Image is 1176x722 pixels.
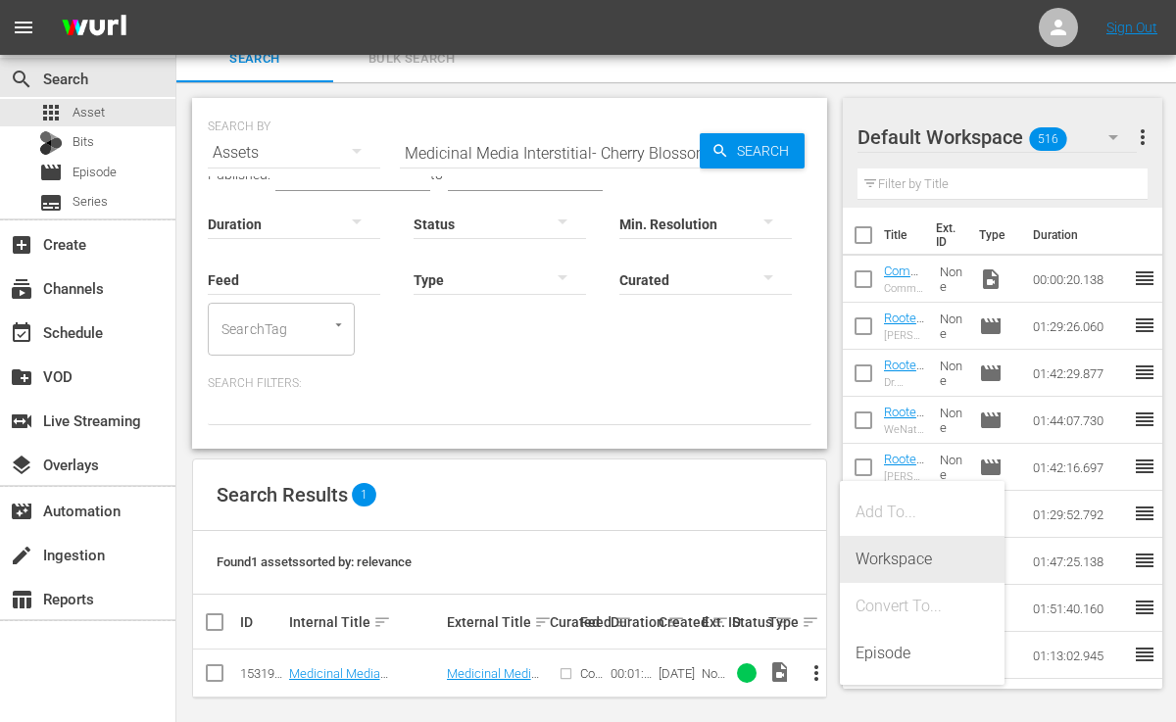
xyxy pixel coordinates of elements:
a: Sign Out [1106,20,1157,35]
a: Rooted in Wellness [S1E8] - WeNatal: Reversing Infertility and PCOS + How Men Play a Role in Fert... [884,405,924,669]
span: Search Results [217,483,348,506]
div: Duration [611,610,654,634]
span: reorder [1133,408,1156,431]
span: Reports [10,588,33,611]
td: 00:00:20.138 [1025,256,1133,303]
div: Internal Title [289,610,441,634]
p: Search Filters: [208,375,811,392]
td: 01:44:07.730 [1025,397,1133,444]
span: Series [39,191,63,215]
div: Default Workspace [857,110,1137,165]
td: None [932,303,971,350]
span: Ingestion [10,544,33,567]
span: Asset [39,101,63,124]
td: None [932,397,971,444]
span: reorder [1133,502,1156,525]
span: Bulk Search [345,48,478,71]
td: 01:29:52.792 [1025,491,1133,538]
td: 01:42:16.697 [1025,444,1133,491]
span: Episode [979,361,1003,385]
span: Search [188,48,321,71]
span: Search [10,68,33,91]
span: Episode [979,409,1003,432]
span: more_vert [805,661,828,685]
div: ID [240,614,283,630]
span: Episode [39,161,63,184]
div: [PERSON_NAME]: Everyday Products that Are Making You Sick + How to Return to a Toxin-Free Lifestyle [884,470,924,483]
span: Asset [73,103,105,122]
div: Bits [39,131,63,155]
a: Medicinal Media Interstitial- Cherry Blossoms [447,666,544,710]
th: Duration [1021,208,1139,263]
div: External Title [447,610,544,634]
a: Rooted in Wellness [S1E11] - [PERSON_NAME]: Gut Health and the Microbiome: Improving and Maintain... [884,311,924,693]
td: 01:29:26.060 [1025,303,1133,350]
span: 516 [1029,119,1066,160]
span: Live Streaming [10,409,33,433]
td: None [932,256,971,303]
div: Assets [208,125,380,180]
span: sort [534,613,552,631]
a: Commune Luminescence Next On [884,264,922,366]
span: Episode [979,456,1003,479]
div: Dr. [PERSON_NAME]: The Most Important Habits to Prevent an Early Death from a Longevity Expert [884,376,924,389]
td: 01:13:02.945 [1025,632,1133,679]
span: sort [373,613,391,631]
span: Video [768,660,792,684]
div: Type [768,610,787,634]
div: WeNatal: Reversing Infertility and PCOS + How Men Play a Role in Fertility [884,423,924,436]
button: more_vert [1131,114,1154,161]
div: Status [732,610,762,634]
div: Feed [580,610,605,634]
td: 01:51:40.160 [1025,585,1133,632]
span: Schedule [10,321,33,345]
span: Overlays [10,454,33,477]
td: 01:47:25.138 [1025,538,1133,585]
a: Medicinal Media Interstitial- Cherry Blossoms [289,666,388,710]
span: reorder [1133,313,1156,337]
span: menu [12,16,35,39]
th: Type [967,208,1021,263]
td: None [932,444,971,491]
span: reorder [1133,596,1156,619]
div: Workspace [856,536,989,583]
div: 153191803 [240,666,283,681]
span: Bits [73,132,94,152]
span: Create [10,233,33,257]
span: Content [580,666,603,696]
div: Episode [856,630,989,677]
span: Found 1 assets sorted by: relevance [217,554,412,569]
span: reorder [1133,549,1156,572]
div: 00:01:28.922 [611,666,654,681]
td: None [932,350,971,397]
span: Episode [979,314,1003,338]
button: Open [329,315,348,334]
span: 1 [352,483,376,506]
a: Rooted in Wellness [S1E9] - Dr. [PERSON_NAME]: The Most Important Habits to Prevent an Early Deat... [884,358,924,696]
span: Video [979,267,1003,291]
span: reorder [1133,361,1156,384]
span: reorder [1133,455,1156,478]
td: 01:42:29.877 [1025,350,1133,397]
div: Commune Luminescence Next On [884,282,924,295]
span: more_vert [1131,125,1154,149]
div: Created [659,610,695,634]
span: reorder [1133,266,1156,290]
div: Add To... [856,489,989,536]
span: Search [729,133,805,168]
div: [DATE] [659,666,695,681]
div: [PERSON_NAME]: Gut Health and the Microbiome: Improving and Maintaining the Microbiome with Probi... [884,329,924,342]
span: Series [73,192,108,212]
th: Title [884,208,925,263]
img: ans4CAIJ8jUAAAAAAAAAAAAAAAAAAAAAAAAgQb4GAAAAAAAAAAAAAAAAAAAAAAAAJMjXAAAAAAAAAAAAAAAAAAAAAAAAgAT5G... [47,5,141,51]
div: Curated [550,614,574,630]
div: None [702,666,726,681]
span: reorder [1133,643,1156,666]
div: Convert To... [856,583,989,630]
button: Search [700,133,805,168]
span: Channels [10,277,33,301]
span: Automation [10,500,33,523]
span: Episode [73,163,117,182]
th: Ext. ID [924,208,967,263]
button: more_vert [793,650,840,697]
